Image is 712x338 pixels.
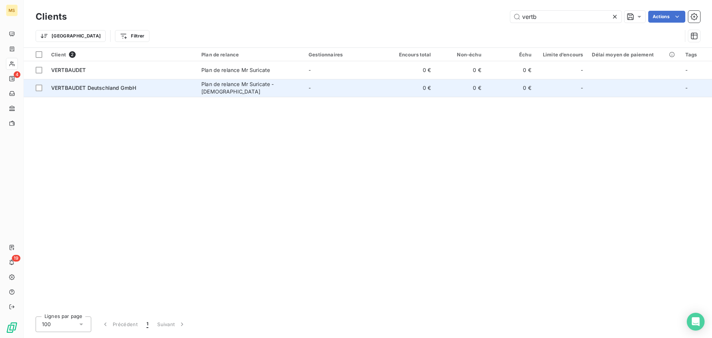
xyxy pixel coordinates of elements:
button: Précédent [97,316,142,332]
div: Open Intercom Messenger [687,313,705,331]
div: Échu [490,52,531,58]
span: - [309,67,311,73]
span: 100 [42,321,51,328]
button: Actions [648,11,685,23]
span: 1 [146,321,148,328]
div: Plan de relance [201,52,300,58]
div: Non-échu [440,52,481,58]
div: Plan de relance Mr Suricate [201,66,270,74]
span: - [685,85,688,91]
span: - [581,66,583,74]
td: 0 € [436,61,486,79]
div: Encours total [390,52,431,58]
span: VERTBAUDET [51,67,86,73]
h3: Clients [36,10,67,23]
span: 2 [69,51,76,58]
td: 0 € [386,61,436,79]
div: Tags [685,52,708,58]
img: Logo LeanPay [6,322,18,334]
span: Client [51,52,66,58]
span: - [581,84,583,92]
div: Plan de relance Mr Suricate - [DEMOGRAPHIC_DATA] [201,81,294,95]
span: VERTBAUDET Deutschland GmbH [51,85,136,91]
span: - [309,85,311,91]
button: 1 [142,316,153,332]
td: 0 € [386,79,436,97]
span: 19 [12,255,20,262]
td: 0 € [486,79,536,97]
span: - [685,67,688,73]
button: [GEOGRAPHIC_DATA] [36,30,106,42]
div: Limite d’encours [540,52,583,58]
div: Délai moyen de paiement [592,52,676,58]
span: 4 [14,71,20,78]
button: Suivant [153,316,190,332]
div: Gestionnaires [309,52,381,58]
div: MS [6,4,18,16]
button: Filtrer [115,30,149,42]
td: 0 € [486,61,536,79]
input: Rechercher [510,11,622,23]
td: 0 € [436,79,486,97]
